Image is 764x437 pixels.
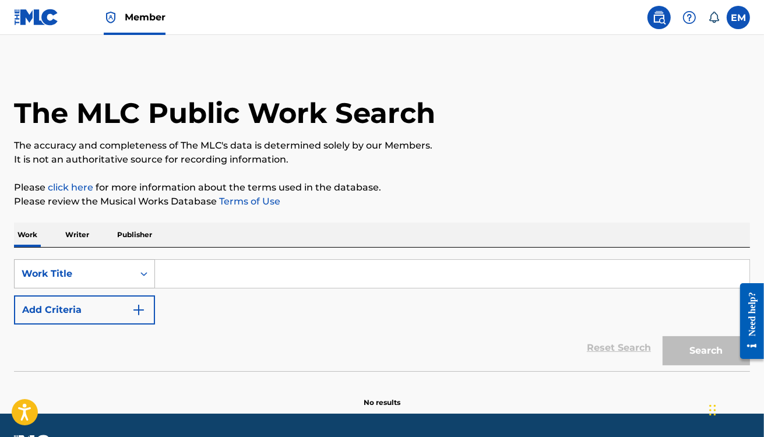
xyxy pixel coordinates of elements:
img: Top Rightsholder [104,10,118,24]
iframe: Chat Widget [706,381,764,437]
p: Writer [62,223,93,247]
p: Publisher [114,223,156,247]
p: No results [364,383,400,408]
img: search [652,10,666,24]
div: User Menu [727,6,750,29]
p: The accuracy and completeness of The MLC's data is determined solely by our Members. [14,139,750,153]
div: Work Title [22,267,126,281]
span: Member [125,10,166,24]
img: 9d2ae6d4665cec9f34b9.svg [132,303,146,317]
form: Search Form [14,259,750,371]
iframe: Resource Center [731,274,764,368]
img: help [682,10,696,24]
button: Add Criteria [14,295,155,325]
a: Terms of Use [217,196,280,207]
p: It is not an authoritative source for recording information. [14,153,750,167]
p: Please review the Musical Works Database [14,195,750,209]
p: Please for more information about the terms used in the database. [14,181,750,195]
div: Notifications [708,12,720,23]
div: Help [678,6,701,29]
img: MLC Logo [14,9,59,26]
a: Public Search [647,6,671,29]
a: click here [48,182,93,193]
p: Work [14,223,41,247]
div: Drag [709,393,716,428]
h1: The MLC Public Work Search [14,96,435,131]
